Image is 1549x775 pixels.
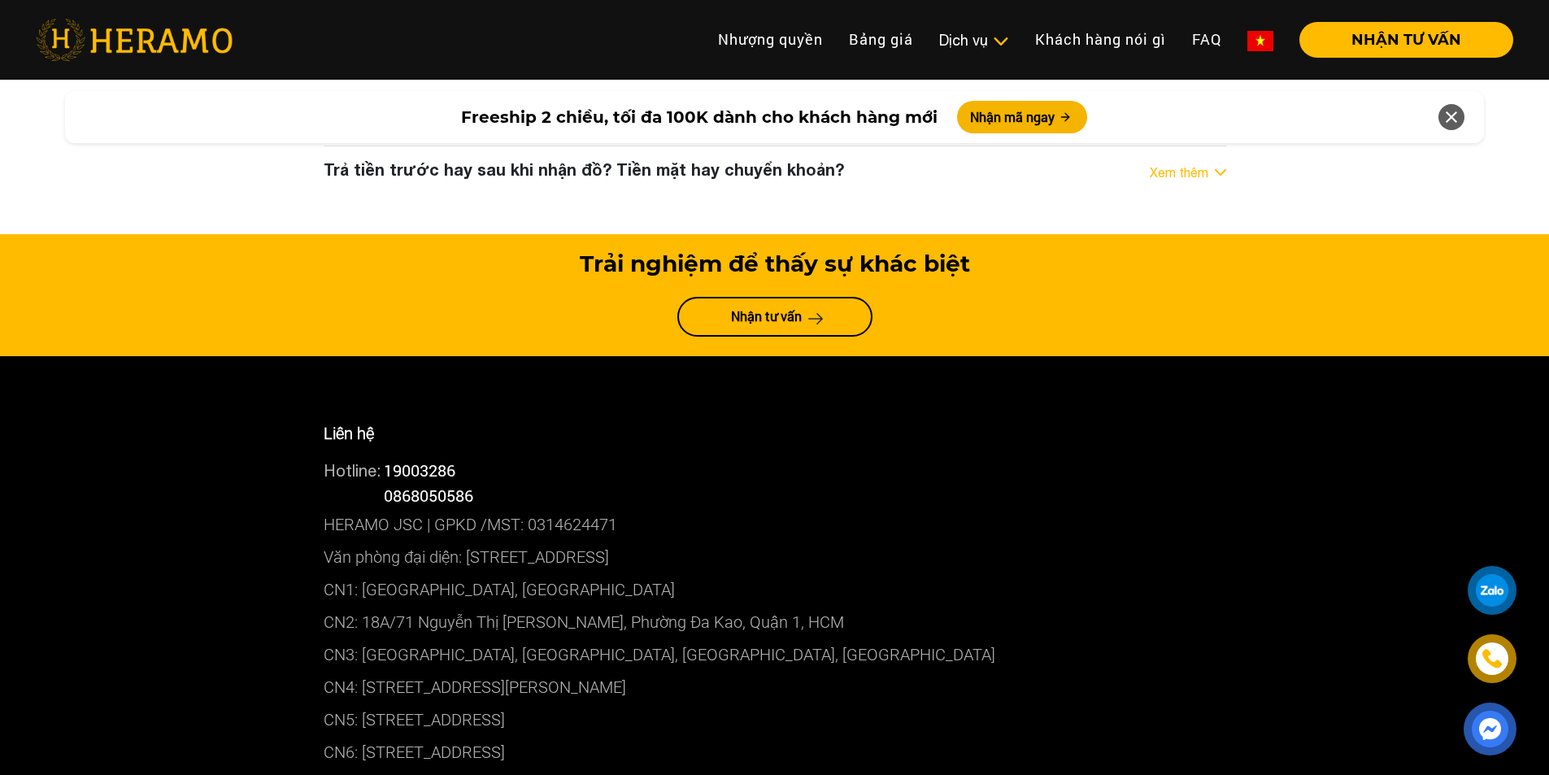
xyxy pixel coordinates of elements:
[324,671,1226,703] p: CN4: [STREET_ADDRESS][PERSON_NAME]
[1286,33,1513,47] a: NHẬN TƯ VẤN
[705,22,836,57] a: Nhượng quyền
[324,159,844,179] h3: Trả tiền trước hay sau khi nhận đồ? Tiền mặt hay chuyển khoản?
[324,421,1226,446] p: Liên hệ
[1247,31,1273,51] img: vn-flag.png
[36,19,233,61] img: heramo-logo.png
[992,33,1009,50] img: subToggleIcon
[324,508,1226,541] p: HERAMO JSC | GPKD /MST: 0314624471
[461,105,938,129] span: Freeship 2 chiều, tối đa 100K dành cho khách hàng mới
[324,736,1226,768] p: CN6: [STREET_ADDRESS]
[324,638,1226,671] p: CN3: [GEOGRAPHIC_DATA], [GEOGRAPHIC_DATA], [GEOGRAPHIC_DATA], [GEOGRAPHIC_DATA]
[324,250,1226,278] h3: Trải nghiệm để thấy sự khác biệt
[677,297,872,337] a: Nhận tư vấn
[939,29,1009,51] div: Dịch vụ
[384,459,455,481] a: 19003286
[1215,169,1226,176] img: arrow_down.svg
[324,573,1226,606] p: CN1: [GEOGRAPHIC_DATA], [GEOGRAPHIC_DATA]
[384,485,473,506] span: 0868050586
[808,312,824,324] img: arrow-next
[1483,650,1501,668] img: phone-icon
[324,541,1226,573] p: Văn phòng đại diện: [STREET_ADDRESS]
[324,703,1226,736] p: CN5: [STREET_ADDRESS]
[1150,163,1208,182] a: Xem thêm
[1470,637,1514,681] a: phone-icon
[836,22,926,57] a: Bảng giá
[324,461,381,480] span: Hotline:
[1022,22,1179,57] a: Khách hàng nói gì
[1299,22,1513,58] button: NHẬN TƯ VẤN
[957,101,1087,133] button: Nhận mã ngay
[1179,22,1234,57] a: FAQ
[324,606,1226,638] p: CN2: 18A/71 Nguyễn Thị [PERSON_NAME], Phường Đa Kao, Quận 1, HCM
